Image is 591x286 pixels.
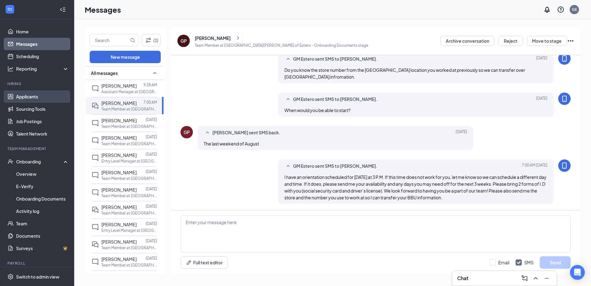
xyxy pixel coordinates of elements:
span: GM Estero sent SMS to [PERSON_NAME]. [293,55,377,63]
p: [DATE] [146,152,157,157]
button: New message [90,51,161,63]
svg: Notifications [543,6,551,13]
svg: Filter [145,37,152,44]
div: GP [184,129,190,135]
p: Assistant Manager at [GEOGRAPHIC_DATA][PERSON_NAME] of [GEOGRAPHIC_DATA] [101,89,157,94]
span: [PERSON_NAME] [101,187,137,193]
p: Team Member at [GEOGRAPHIC_DATA][PERSON_NAME] of Estero [101,176,157,181]
svg: ChevronUp [532,275,539,282]
a: E-Verify [16,180,69,193]
div: Team Management [7,146,68,151]
input: Search [90,34,129,46]
button: ChevronUp [531,273,541,283]
svg: ChatInactive [91,189,99,196]
span: When would you be able to start? [284,107,351,113]
svg: ComposeMessage [521,275,528,282]
p: 9:28 AM [143,82,157,88]
h1: Messages [85,4,121,15]
p: 7:00 AM [143,100,157,105]
p: Entry Level Manager at [GEOGRAPHIC_DATA][PERSON_NAME] of [GEOGRAPHIC_DATA] [101,158,157,164]
button: ComposeMessage [520,273,529,283]
span: [PERSON_NAME] [101,135,137,141]
p: Team Member at [GEOGRAPHIC_DATA][PERSON_NAME] of Estero [101,193,157,198]
button: Send [540,256,571,269]
svg: Ellipses [567,37,574,45]
span: [PERSON_NAME] [101,239,137,245]
p: Team Member at [GEOGRAPHIC_DATA][PERSON_NAME] of Estero [101,245,157,250]
span: [PERSON_NAME] [101,152,137,158]
span: [PERSON_NAME] sent SMS back. [212,129,280,136]
p: Team Member at [GEOGRAPHIC_DATA][PERSON_NAME] of Estero [101,210,157,216]
svg: ChatInactive [91,85,99,92]
svg: Analysis [7,66,14,72]
p: [DATE] [146,186,157,192]
p: Team Member at [GEOGRAPHIC_DATA][PERSON_NAME] of Estero [101,106,157,112]
h3: Chat [457,275,468,282]
button: Move to stage [527,36,567,46]
span: The last weekend of August [204,141,259,146]
a: Overview [16,168,69,180]
svg: Settings [7,274,14,280]
svg: DoubleChat [91,102,99,110]
a: Messages [16,38,69,50]
div: Switch to admin view [16,274,59,280]
a: Job Postings [16,115,69,128]
span: GM Estero sent SMS to [PERSON_NAME]. [293,96,377,103]
div: Hiring [7,81,68,86]
svg: ChevronRight [235,34,241,42]
span: [PERSON_NAME] [101,118,137,123]
a: SurveysCrown [16,242,69,254]
svg: Collapse [60,6,66,13]
span: GM Estero sent SMS to [PERSON_NAME]. [293,162,377,170]
span: I have an orientation scheduled for [DATE] at 3 P.M. If this time does not work for you, let me k... [284,174,546,200]
div: Reporting [16,66,69,72]
p: [DATE] [146,204,157,209]
div: [PERSON_NAME] [195,35,231,41]
p: [DATE] [146,117,157,122]
svg: SmallChevronUp [204,129,211,136]
p: Team Member at [GEOGRAPHIC_DATA][PERSON_NAME] of Estero [101,141,157,146]
p: [DATE] [146,273,157,278]
button: ChevronRight [233,33,243,43]
button: Minimize [542,273,552,283]
svg: ChatInactive [91,223,99,231]
svg: ChatInactive [91,137,99,144]
span: [DATE] [456,129,467,136]
a: Talent Network [16,128,69,140]
span: [PERSON_NAME] [101,204,137,210]
p: [DATE] [146,134,157,140]
a: Documents [16,230,69,242]
button: Filter (2) [142,34,161,46]
svg: ChatInactive [91,258,99,266]
p: Team Member at [GEOGRAPHIC_DATA][PERSON_NAME] of Estero [101,262,157,268]
p: [DATE] [146,169,157,174]
div: Onboarding [16,158,64,165]
a: Onboarding Documents [16,193,69,205]
a: Sourcing Tools [16,103,69,115]
div: GP [181,38,187,44]
a: Team [16,217,69,230]
p: Team Member at [GEOGRAPHIC_DATA][PERSON_NAME] of Estero - Onboarding Documents stage [195,43,368,48]
a: Scheduling [16,50,69,63]
svg: SmallChevronUp [284,162,292,170]
svg: MobileSms [561,55,568,62]
a: Home [16,25,69,38]
svg: MobileSms [561,162,568,169]
span: [PERSON_NAME] [101,83,137,89]
svg: ChatInactive [91,154,99,162]
span: All messages [91,70,118,76]
span: [PERSON_NAME] [101,100,137,106]
svg: QuestionInfo [557,6,564,13]
p: Entry Level Manager at [GEOGRAPHIC_DATA][PERSON_NAME] of [GEOGRAPHIC_DATA] [101,228,157,233]
svg: UserCheck [7,158,14,165]
button: Archive conversation [440,36,495,46]
svg: SmallChevronUp [284,55,292,63]
svg: DoubleChat [91,206,99,214]
div: Open Intercom Messenger [570,265,585,280]
svg: MobileSms [561,95,568,102]
p: [DATE] [146,256,157,261]
span: [PERSON_NAME] [101,222,137,227]
svg: DoubleChat [91,241,99,248]
p: [DATE] [146,221,157,226]
div: Payroll [7,261,68,266]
